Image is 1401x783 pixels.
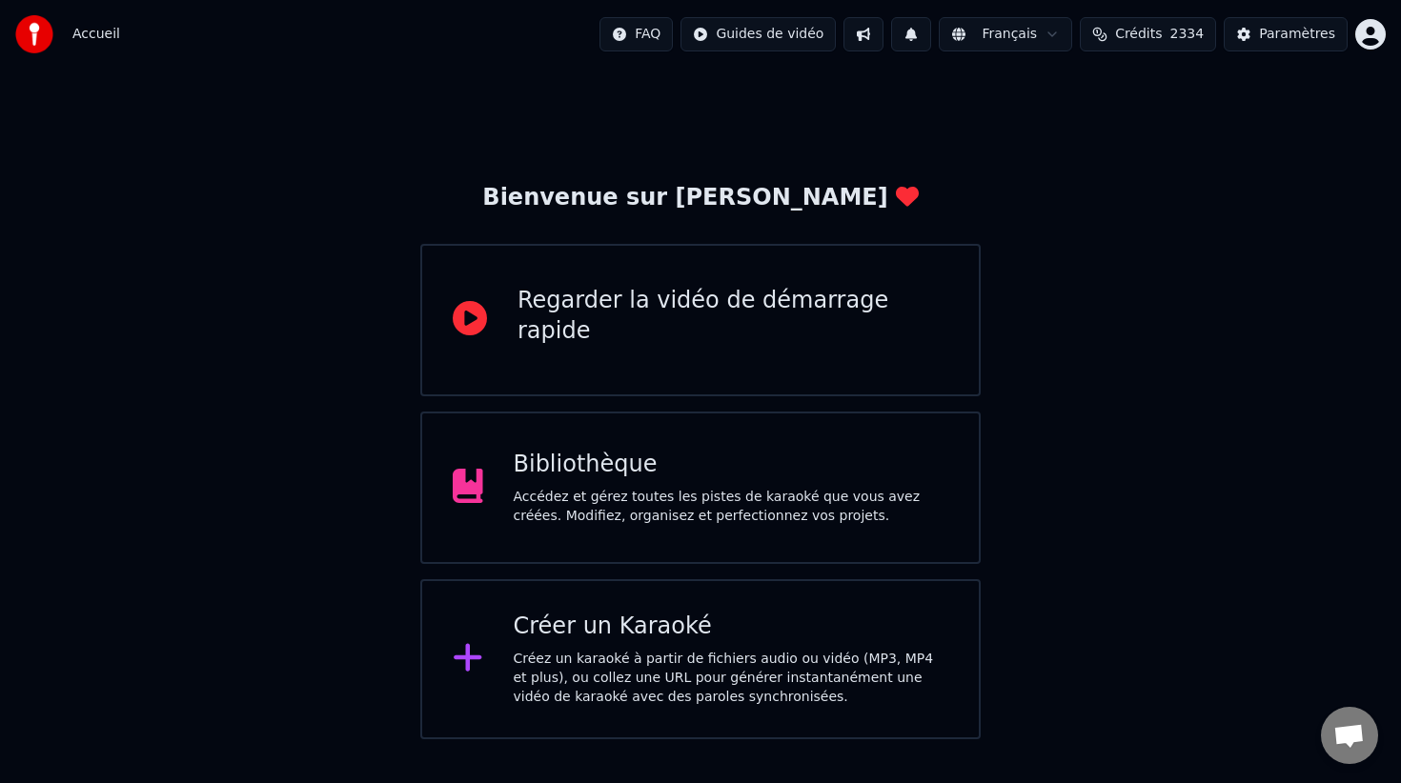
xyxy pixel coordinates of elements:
div: Créer un Karaoké [514,612,949,642]
span: Crédits [1115,25,1162,44]
nav: breadcrumb [72,25,120,44]
div: Bienvenue sur [PERSON_NAME] [482,183,918,213]
span: Accueil [72,25,120,44]
img: youka [15,15,53,53]
span: 2334 [1170,25,1205,44]
div: Créez un karaoké à partir de fichiers audio ou vidéo (MP3, MP4 et plus), ou collez une URL pour g... [514,650,949,707]
button: Crédits2334 [1080,17,1216,51]
button: FAQ [599,17,673,51]
div: Paramètres [1259,25,1335,44]
div: Bibliothèque [514,450,949,480]
button: Paramètres [1224,17,1348,51]
button: Guides de vidéo [680,17,836,51]
div: Regarder la vidéo de démarrage rapide [518,286,948,347]
div: Accédez et gérez toutes les pistes de karaoké que vous avez créées. Modifiez, organisez et perfec... [514,488,949,526]
a: Ouvrir le chat [1321,707,1378,764]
